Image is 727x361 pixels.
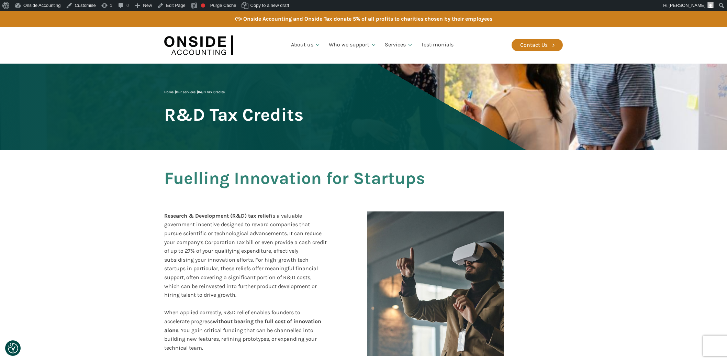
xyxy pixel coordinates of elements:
[248,212,271,219] b: tax relief
[198,90,225,94] span: R&D Tax Credits
[164,212,247,219] b: Research & Development (R&D)
[164,90,225,94] span: | |
[381,33,417,57] a: Services
[669,3,705,8] span: [PERSON_NAME]
[164,105,303,124] span: R&D Tax Credits
[8,343,18,353] button: Consent Preferences
[164,169,563,205] h2: Fuelling Innovation for Startups
[176,90,195,94] a: Our services
[287,33,325,57] a: About us
[164,318,321,333] b: without bearing the full cost of innovation alone
[520,41,548,50] div: Contact Us
[201,3,205,8] div: Focus keyphrase not set
[417,33,458,57] a: Testimonials
[8,343,18,353] img: Revisit consent button
[243,14,492,23] div: Onside Accounting and Onside Tax donate 5% of all profits to charities chosen by their employees
[512,39,563,51] a: Contact Us
[164,32,233,58] img: Onside Accounting
[164,211,327,361] div: is a valuable government incentive designed to reward companies that pursue scientific or technol...
[164,90,174,94] a: Home
[325,33,381,57] a: Who we support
